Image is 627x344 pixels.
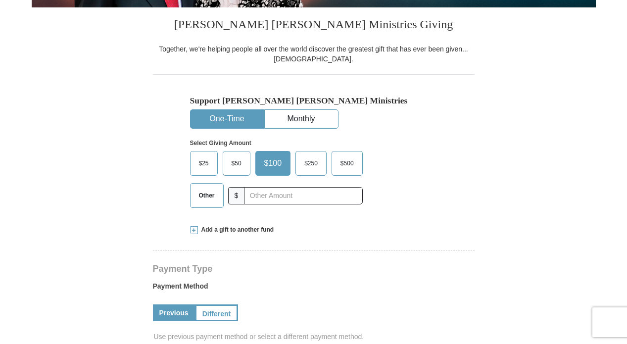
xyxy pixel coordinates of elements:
[153,7,475,44] h3: [PERSON_NAME] [PERSON_NAME] Ministries Giving
[154,332,476,342] span: Use previous payment method or select a different payment method.
[194,188,220,203] span: Other
[153,44,475,64] div: Together, we're helping people all over the world discover the greatest gift that has ever been g...
[191,110,264,128] button: One-Time
[299,156,323,171] span: $250
[153,265,475,273] h4: Payment Type
[259,156,287,171] span: $100
[190,96,437,106] h5: Support [PERSON_NAME] [PERSON_NAME] Ministries
[190,140,251,147] strong: Select Giving Amount
[194,156,214,171] span: $25
[195,304,239,321] a: Different
[244,187,362,204] input: Other Amount
[265,110,338,128] button: Monthly
[198,226,274,234] span: Add a gift to another fund
[153,281,475,296] label: Payment Method
[153,304,195,321] a: Previous
[227,156,246,171] span: $50
[336,156,359,171] span: $500
[228,187,245,204] span: $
